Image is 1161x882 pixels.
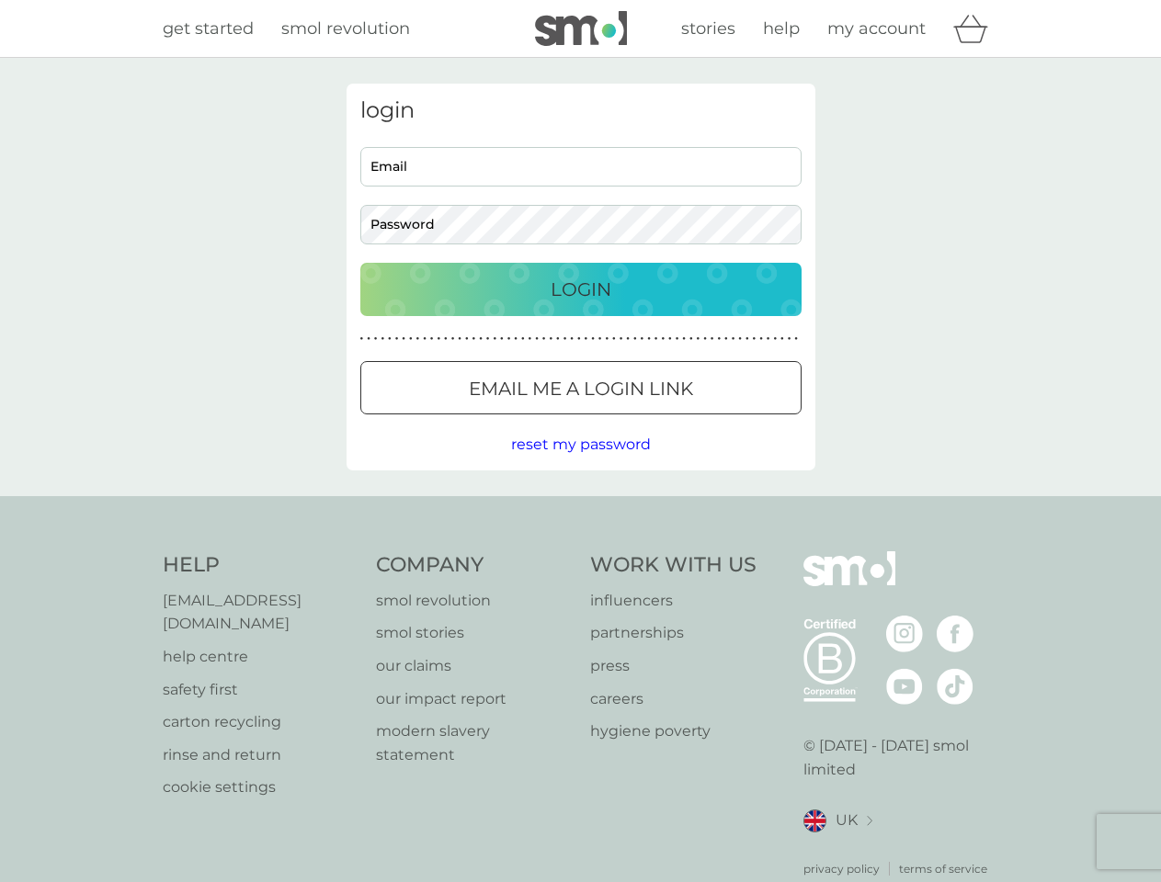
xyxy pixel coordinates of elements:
[163,645,359,669] a: help centre
[163,18,254,39] span: get started
[521,334,525,344] p: ●
[451,334,455,344] p: ●
[759,334,763,344] p: ●
[724,334,728,344] p: ●
[746,334,749,344] p: ●
[402,334,405,344] p: ●
[803,551,895,614] img: smol
[423,334,427,344] p: ●
[469,374,693,403] p: Email me a login link
[376,654,572,678] a: our claims
[590,589,757,613] a: influencers
[681,16,735,42] a: stories
[590,719,757,743] a: hygiene poverty
[500,334,504,344] p: ●
[376,589,572,613] a: smol revolution
[577,334,581,344] p: ●
[937,668,973,705] img: visit the smol Tiktok page
[780,334,784,344] p: ●
[886,616,923,652] img: visit the smol Instagram page
[360,361,802,414] button: Email me a login link
[886,668,923,705] img: visit the smol Youtube page
[549,334,552,344] p: ●
[163,678,359,702] a: safety first
[803,860,880,877] a: privacy policy
[689,334,693,344] p: ●
[937,616,973,652] img: visit the smol Facebook page
[827,18,926,39] span: my account
[585,334,588,344] p: ●
[163,551,359,580] h4: Help
[465,334,469,344] p: ●
[376,719,572,766] p: modern slavery statement
[479,334,483,344] p: ●
[409,334,413,344] p: ●
[633,334,637,344] p: ●
[626,334,630,344] p: ●
[507,334,511,344] p: ●
[590,654,757,678] a: press
[535,334,539,344] p: ●
[511,433,651,457] button: reset my password
[590,687,757,711] a: careers
[703,334,707,344] p: ●
[676,334,679,344] p: ●
[360,263,802,316] button: Login
[570,334,574,344] p: ●
[416,334,420,344] p: ●
[598,334,602,344] p: ●
[551,275,611,304] p: Login
[367,334,370,344] p: ●
[472,334,476,344] p: ●
[376,551,572,580] h4: Company
[605,334,609,344] p: ●
[682,334,686,344] p: ●
[827,16,926,42] a: my account
[563,334,567,344] p: ●
[899,860,987,877] a: terms of service
[803,809,826,832] img: UK flag
[836,808,858,832] span: UK
[773,334,777,344] p: ●
[767,334,770,344] p: ●
[514,334,518,344] p: ●
[381,334,384,344] p: ●
[360,97,802,124] h3: login
[953,10,999,47] div: basket
[376,687,572,711] p: our impact report
[590,621,757,645] a: partnerships
[281,16,410,42] a: smol revolution
[458,334,461,344] p: ●
[163,710,359,734] p: carton recycling
[732,334,735,344] p: ●
[590,551,757,580] h4: Work With Us
[163,743,359,767] a: rinse and return
[803,734,999,781] p: © [DATE] - [DATE] smol limited
[661,334,665,344] p: ●
[763,16,800,42] a: help
[486,334,490,344] p: ●
[395,334,399,344] p: ●
[794,334,798,344] p: ●
[763,18,800,39] span: help
[444,334,448,344] p: ●
[388,334,392,344] p: ●
[620,334,623,344] p: ●
[163,775,359,799] p: cookie settings
[697,334,700,344] p: ●
[641,334,644,344] p: ●
[511,435,651,453] span: reset my password
[738,334,742,344] p: ●
[493,334,496,344] p: ●
[711,334,714,344] p: ●
[376,621,572,645] a: smol stories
